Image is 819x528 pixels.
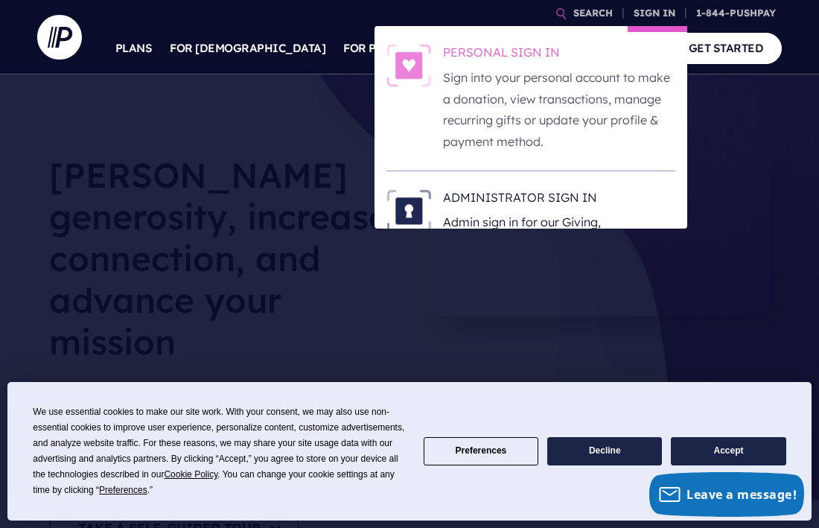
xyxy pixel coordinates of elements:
[170,22,325,74] a: FOR [DEMOGRAPHIC_DATA]
[444,22,510,74] a: SOLUTIONS
[670,33,783,63] a: GET STARTED
[443,67,675,153] p: Sign into your personal account to make a donation, view transactions, manage recurring gifts or ...
[443,211,675,276] p: Admin sign in for our Giving, [DEMOGRAPHIC_DATA] and MAS customers
[528,22,580,74] a: EXPLORE
[686,486,797,503] span: Leave a message!
[164,469,217,480] span: Cookie Policy
[547,437,662,466] button: Decline
[597,22,652,74] a: COMPANY
[386,44,675,153] a: PERSONAL SIGN IN - Illustration PERSONAL SIGN IN Sign into your personal account to make a donati...
[7,382,812,521] div: Cookie Consent Prompt
[99,485,147,495] span: Preferences
[343,22,426,74] a: FOR PARISHES
[115,22,153,74] a: PLANS
[33,404,405,498] div: We use essential cookies to make our site work. With your consent, we may also use non-essential ...
[424,437,538,466] button: Preferences
[386,189,431,232] img: ADMINISTRATOR SIGN IN - Illustration
[386,189,675,276] a: ADMINISTRATOR SIGN IN - Illustration ADMINISTRATOR SIGN IN Admin sign in for our Giving, [DEMOGRA...
[649,472,804,517] button: Leave a message!
[671,437,785,466] button: Accept
[386,44,431,87] img: PERSONAL SIGN IN - Illustration
[443,44,675,66] h6: PERSONAL SIGN IN
[443,189,675,211] h6: ADMINISTRATOR SIGN IN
